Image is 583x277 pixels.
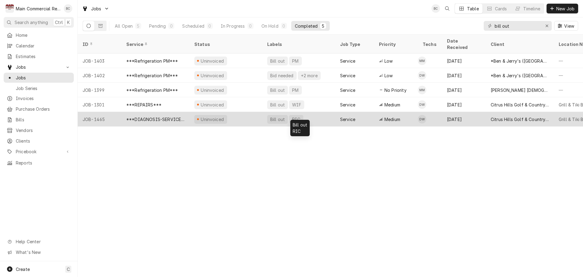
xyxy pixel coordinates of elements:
a: Jobs [4,73,74,83]
div: Main Commercial Refrigeration Service's Avatar [5,4,14,13]
div: 0 [169,23,173,29]
div: Service [340,58,355,64]
div: Job Type [340,41,369,47]
span: Search anything [15,19,48,26]
div: BC [64,4,72,13]
div: Completed [295,23,318,29]
a: Go to Help Center [4,237,74,247]
div: Service [340,72,355,79]
div: [DATE] [442,83,486,97]
div: Dorian Wertz's Avatar [418,100,426,109]
span: Vendors [16,127,71,133]
div: Uninvoiced [200,58,225,64]
div: Uninvoiced [200,72,225,79]
div: PM [291,87,299,93]
a: Go to Jobs [4,62,74,72]
div: MM [418,57,426,65]
button: Open search [442,4,452,13]
div: JOB-1403 [78,54,121,68]
div: Timeline [523,5,540,12]
a: Job Series [4,83,74,93]
div: PM [291,58,299,64]
div: Service [340,87,355,93]
a: Go to Jobs [80,4,112,14]
div: 0 [208,23,212,29]
div: Uninvoiced [200,87,225,93]
div: JOB-1399 [78,83,121,97]
button: New Job [547,4,578,13]
button: Erase input [542,21,552,31]
span: Job Series [16,85,71,92]
div: [DATE] [442,68,486,83]
div: Dorian Wertz's Avatar [418,71,426,80]
a: Calendar [4,41,74,51]
div: Bookkeeper Main Commercial's Avatar [64,4,72,13]
div: Citrus Hills Golf & Country Club [491,102,549,108]
span: No Priority [384,87,407,93]
span: Bills [16,116,71,123]
div: RIC [291,116,301,123]
span: Clients [16,138,71,144]
div: Bid needed [270,72,294,79]
div: WIF [291,102,302,108]
div: Status [194,41,256,47]
div: MM [418,86,426,94]
div: Techs [423,41,437,47]
div: [DATE] [442,112,486,126]
span: New Job [555,5,576,12]
button: View [554,21,578,31]
div: All Open [115,23,133,29]
span: Help Center [16,238,70,245]
div: Pending [149,23,166,29]
div: Bill out [270,87,285,93]
div: Client [491,41,548,47]
a: Vendors [4,125,74,135]
div: Service [126,41,183,47]
div: Main Commercial Refrigeration Service [16,5,60,12]
div: Mike Marchese's Avatar [418,57,426,65]
a: Reports [4,158,74,168]
span: Jobs [91,5,101,12]
div: [DATE] [442,54,486,68]
div: Priority [379,41,412,47]
span: Ctrl [55,19,63,26]
a: Clients [4,136,74,146]
a: Purchase Orders [4,104,74,114]
div: *Ben & Jerry's ([GEOGRAPHIC_DATA]) [491,58,549,64]
div: Service [340,116,355,123]
span: C [67,266,70,272]
div: DW [418,71,426,80]
div: Citrus Hills Golf & Country Club [491,116,549,123]
div: Cards [495,5,507,12]
span: K [67,19,70,26]
div: Bill out [270,116,285,123]
div: 0 [249,23,252,29]
div: Labels [267,41,330,47]
div: Mike Marchese's Avatar [418,86,426,94]
div: Date Received [447,38,480,50]
div: In Progress [221,23,245,29]
div: 5 [321,23,325,29]
div: Bill out RIC [290,120,310,136]
div: Dorian Wertz's Avatar [418,115,426,123]
div: ID [83,41,115,47]
div: [DATE] [442,97,486,112]
span: Medium [384,102,400,108]
span: Estimates [16,53,71,60]
div: DW [418,115,426,123]
div: JOB-1465 [78,112,121,126]
span: Home [16,32,71,38]
span: Low [384,72,393,79]
span: View [563,23,575,29]
a: Estimates [4,51,74,61]
span: Reports [16,160,71,166]
a: Invoices [4,93,74,103]
span: Create [16,267,30,272]
a: Home [4,30,74,40]
div: Bookkeeper Main Commercial's Avatar [431,4,440,13]
span: Low [384,58,393,64]
a: Bills [4,115,74,125]
a: Go to Pricebook [4,147,74,157]
span: Purchase Orders [16,106,71,112]
input: Keyword search [495,21,540,31]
